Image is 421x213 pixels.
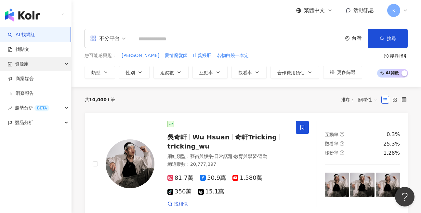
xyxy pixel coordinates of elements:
[270,66,319,79] button: 合作費用預估
[231,66,267,79] button: 觀看率
[85,66,115,79] button: 類型
[352,35,368,41] div: 台灣
[164,52,188,59] button: 愛情魔髮師
[392,7,395,14] span: K
[384,54,388,58] span: question-circle
[198,188,224,195] span: 15.1萬
[376,173,400,197] img: post-image
[383,149,400,157] div: 1.28%
[167,153,288,160] div: 網紅類型 ：
[91,70,100,75] span: 類型
[85,52,116,59] span: 您可能感興趣：
[340,150,344,155] span: question-circle
[89,97,111,102] span: 10,000+
[395,187,414,206] iframe: Help Scout Beacon - Open
[167,142,210,150] span: tricking_wu
[160,70,174,75] span: 追蹤數
[232,175,262,181] span: 1,580萬
[217,52,249,59] button: 名物白燒一本定
[325,132,338,137] span: 互動率
[325,173,349,197] img: post-image
[368,29,408,48] button: 搜尋
[167,188,191,195] span: 350萬
[15,101,49,115] span: 趨勢分析
[238,70,252,75] span: 觀看率
[8,106,12,110] span: rise
[232,154,234,159] span: ·
[167,133,187,141] span: 吳奇軒
[119,66,150,79] button: 性別
[235,133,277,141] span: 奇軒Tricking
[358,94,378,105] span: 關聯性
[383,140,400,148] div: 25.3%
[167,161,288,168] div: 總追蹤數 ： 20,777,397
[214,154,232,159] span: 日常話題
[8,90,34,97] a: 洞察報告
[325,150,338,155] span: 漲粉率
[8,76,34,82] a: 商案媒合
[167,175,193,181] span: 81.7萬
[387,131,400,138] div: 0.3%
[353,7,374,13] span: 活動訊息
[34,105,49,111] div: BETA
[106,139,154,188] img: KOL Avatar
[15,57,29,71] span: 資源庫
[337,70,355,75] span: 更多篩選
[192,133,230,141] span: Wu Hsuan
[174,201,188,207] span: 找相似
[190,154,213,159] span: 藝術與娛樂
[213,154,214,159] span: ·
[153,66,189,79] button: 追蹤數
[340,132,344,136] span: question-circle
[90,33,120,44] div: 不分平台
[121,52,160,59] button: [PERSON_NAME]
[340,141,344,146] span: question-circle
[85,97,115,102] div: 共 筆
[257,154,258,159] span: ·
[387,36,396,41] span: 搜尋
[258,154,267,159] span: 運動
[341,94,381,105] div: 排序：
[199,70,213,75] span: 互動率
[167,201,188,207] a: 找相似
[200,175,226,181] span: 50.9萬
[304,7,325,14] span: 繁體中文
[8,46,29,53] a: 找貼文
[234,154,257,159] span: 教育與學習
[90,35,97,42] span: appstore
[8,32,35,38] a: searchAI 找網紅
[345,36,350,41] span: environment
[122,52,159,59] span: [PERSON_NAME]
[126,70,135,75] span: 性別
[325,141,338,146] span: 觀看率
[5,8,40,21] img: logo
[193,52,212,59] button: 山葵鰻肝
[323,66,362,79] button: 更多篩選
[192,66,228,79] button: 互動率
[277,70,305,75] span: 合作費用預估
[350,173,374,197] img: post-image
[390,53,408,59] div: 搜尋指引
[15,115,33,130] span: 競品分析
